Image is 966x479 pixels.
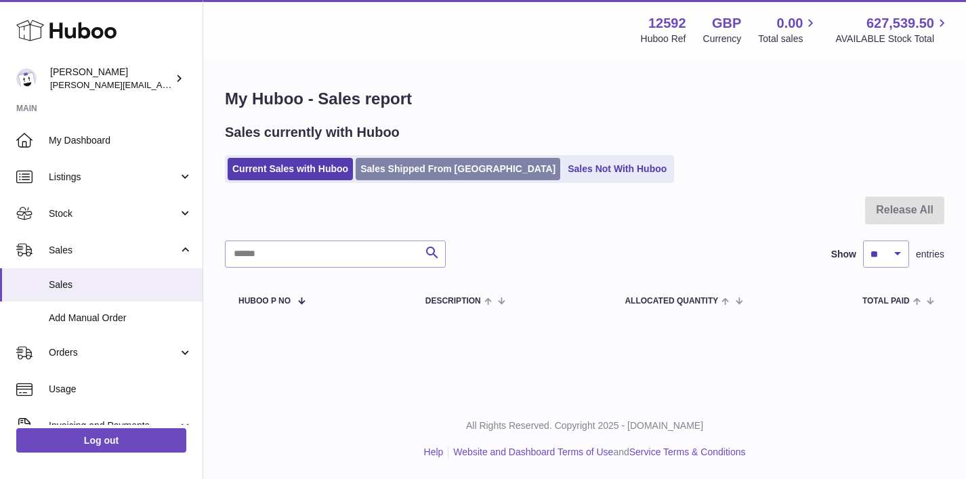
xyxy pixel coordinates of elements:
[835,14,950,45] a: 627,539.50 AVAILABLE Stock Total
[49,171,178,184] span: Listings
[225,88,944,110] h1: My Huboo - Sales report
[50,79,272,90] span: [PERSON_NAME][EMAIL_ADDRESS][DOMAIN_NAME]
[356,158,560,180] a: Sales Shipped From [GEOGRAPHIC_DATA]
[49,207,178,220] span: Stock
[758,33,818,45] span: Total sales
[228,158,353,180] a: Current Sales with Huboo
[238,297,291,306] span: Huboo P no
[866,14,934,33] span: 627,539.50
[49,134,192,147] span: My Dashboard
[712,14,741,33] strong: GBP
[425,297,481,306] span: Description
[703,33,742,45] div: Currency
[835,33,950,45] span: AVAILABLE Stock Total
[862,297,910,306] span: Total paid
[448,446,745,459] li: and
[777,14,803,33] span: 0.00
[49,419,178,432] span: Invoicing and Payments
[49,278,192,291] span: Sales
[50,66,172,91] div: [PERSON_NAME]
[453,446,613,457] a: Website and Dashboard Terms of Use
[758,14,818,45] a: 0.00 Total sales
[641,33,686,45] div: Huboo Ref
[225,123,400,142] h2: Sales currently with Huboo
[49,346,178,359] span: Orders
[49,383,192,396] span: Usage
[16,428,186,453] a: Log out
[629,446,746,457] a: Service Terms & Conditions
[49,244,178,257] span: Sales
[831,248,856,261] label: Show
[916,248,944,261] span: entries
[563,158,671,180] a: Sales Not With Huboo
[648,14,686,33] strong: 12592
[625,297,718,306] span: ALLOCATED Quantity
[214,419,955,432] p: All Rights Reserved. Copyright 2025 - [DOMAIN_NAME]
[49,312,192,325] span: Add Manual Order
[424,446,444,457] a: Help
[16,68,37,89] img: alessandra@kiwivapor.com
